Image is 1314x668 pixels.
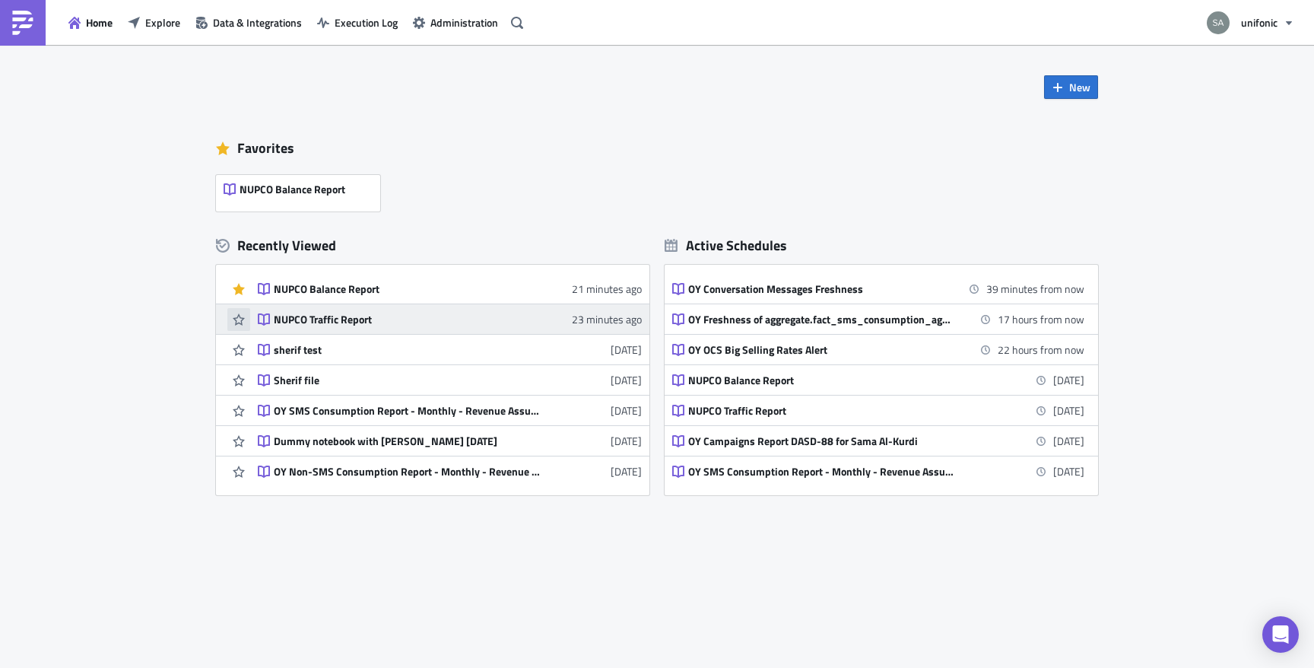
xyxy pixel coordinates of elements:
[688,374,954,387] div: NUPCO Balance Report
[1198,6,1303,40] button: unifonic
[213,14,302,30] span: Data & Integrations
[258,304,642,334] a: NUPCO Traffic Report23 minutes ago
[258,456,642,486] a: OY Non-SMS Consumption Report - Monthly - Revenue Assurance[DATE]
[1262,616,1299,653] div: Open Intercom Messenger
[240,183,345,196] span: NUPCO Balance Report
[1044,75,1098,99] button: New
[1069,79,1090,95] span: New
[258,396,642,425] a: OY SMS Consumption Report - Monthly - Revenue Assurance[DATE]
[688,343,954,357] div: OY OCS Big Selling Rates Alert
[998,311,1084,327] time: 2025-09-18 05:55
[688,434,954,448] div: OY Campaigns Report DASD-88 for Sama Al-Kurdi
[274,465,540,479] div: OY Non-SMS Consumption Report - Monthly - Revenue Assurance
[665,237,787,254] div: Active Schedules
[611,463,642,479] time: 2025-09-11T08:19:58Z
[611,372,642,388] time: 2025-09-12T06:16:50Z
[1053,463,1084,479] time: 2025-10-01 13:00
[611,433,642,449] time: 2025-09-11T08:21:35Z
[611,342,642,358] time: 2025-09-12T06:17:01Z
[1053,433,1084,449] time: 2025-10-01 09:00
[258,365,642,395] a: Sherif file[DATE]
[1053,372,1084,388] time: 2025-09-21 11:00
[611,402,642,418] time: 2025-09-11T08:21:41Z
[258,335,642,364] a: sherif test[DATE]
[274,404,540,418] div: OY SMS Consumption Report - Monthly - Revenue Assurance
[688,404,954,418] div: NUPCO Traffic Report
[188,11,309,34] button: Data & Integrations
[672,365,1084,395] a: NUPCO Balance Report[DATE]
[258,426,642,456] a: Dummy notebook with [PERSON_NAME] [DATE][DATE]
[1205,10,1231,36] img: Avatar
[672,456,1084,486] a: OY SMS Consumption Report - Monthly - Revenue Assurance[DATE]
[216,137,1098,160] div: Favorites
[672,274,1084,304] a: OY Conversation Messages Freshness39 minutes from now
[998,342,1084,358] time: 2025-09-18 11:00
[672,304,1084,334] a: OY Freshness of aggregate.fact_sms_consumption_aggregate17 hours from now
[120,11,188,34] button: Explore
[216,234,649,257] div: Recently Viewed
[688,465,954,479] div: OY SMS Consumption Report - Monthly - Revenue Assurance
[274,313,540,326] div: NUPCO Traffic Report
[274,374,540,387] div: Sherif file
[11,11,35,35] img: PushMetrics
[430,14,498,30] span: Administration
[309,11,405,34] button: Execution Log
[216,167,388,212] a: NUPCO Balance Report
[258,274,642,304] a: NUPCO Balance Report21 minutes ago
[274,282,540,296] div: NUPCO Balance Report
[688,282,954,296] div: OY Conversation Messages Freshness
[672,335,1084,364] a: OY OCS Big Selling Rates Alert22 hours from now
[1241,14,1277,30] span: unifonic
[572,311,642,327] time: 2025-09-17T08:13:44Z
[335,14,398,30] span: Execution Log
[986,281,1084,297] time: 2025-09-17 13:15
[672,396,1084,425] a: NUPCO Traffic Report[DATE]
[274,434,540,448] div: Dummy notebook with [PERSON_NAME] [DATE]
[145,14,180,30] span: Explore
[572,281,642,297] time: 2025-09-17T08:15:35Z
[1053,402,1084,418] time: 2025-09-21 11:00
[86,14,113,30] span: Home
[61,11,120,34] button: Home
[274,343,540,357] div: sherif test
[405,11,506,34] button: Administration
[672,426,1084,456] a: OY Campaigns Report DASD-88 for Sama Al-Kurdi[DATE]
[688,313,954,326] div: OY Freshness of aggregate.fact_sms_consumption_aggregate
